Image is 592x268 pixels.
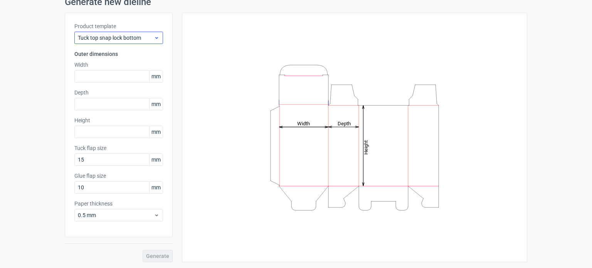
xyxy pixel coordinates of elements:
label: Paper thickness [74,200,163,207]
label: Product template [74,22,163,30]
tspan: Height [363,140,369,154]
label: Height [74,116,163,124]
span: 0.5 mm [78,211,154,219]
span: mm [149,126,163,138]
label: Width [74,61,163,69]
tspan: Depth [338,120,351,126]
tspan: Width [297,120,310,126]
span: mm [149,154,163,165]
h3: Outer dimensions [74,50,163,58]
span: mm [149,71,163,82]
span: mm [149,98,163,110]
label: Glue flap size [74,172,163,180]
label: Tuck flap size [74,144,163,152]
span: mm [149,182,163,193]
label: Depth [74,89,163,96]
span: Tuck top snap lock bottom [78,34,154,42]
